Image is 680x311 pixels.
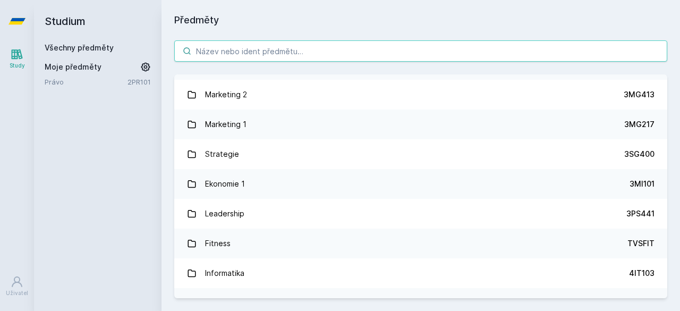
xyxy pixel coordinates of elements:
a: Study [2,43,32,75]
div: TVSFIT [627,238,654,249]
div: Fitness [205,233,231,254]
div: Marketing 1 [205,114,246,135]
div: 3SG400 [624,149,654,159]
a: Uživatel [2,270,32,302]
a: Marketing 2 3MG413 [174,80,667,110]
div: Study [10,62,25,70]
div: Informatika [205,263,244,284]
a: Fitness TVSFIT [174,229,667,258]
a: Právo [45,77,127,87]
a: Ekonomie 1 3MI101 [174,169,667,199]
div: Strategie [205,144,239,165]
div: Marketing 2 [205,84,247,105]
h1: Předměty [174,13,667,28]
a: Leadership 3PS441 [174,199,667,229]
div: 3MI101 [630,179,654,189]
div: 3PS441 [626,208,654,219]
a: Všechny předměty [45,43,114,52]
div: 2AJ112 [629,298,654,308]
a: 2PR101 [127,78,151,86]
a: Marketing 1 3MG217 [174,110,667,139]
div: Ekonomie 1 [205,173,245,195]
a: Informatika 4IT103 [174,258,667,288]
div: Leadership [205,203,244,224]
a: Strategie 3SG400 [174,139,667,169]
div: Uživatel [6,289,28,297]
div: 3MG413 [624,89,654,100]
input: Název nebo ident předmětu… [174,40,667,62]
div: 3MG217 [624,119,654,130]
div: 4IT103 [629,268,654,279]
span: Moje předměty [45,62,101,72]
